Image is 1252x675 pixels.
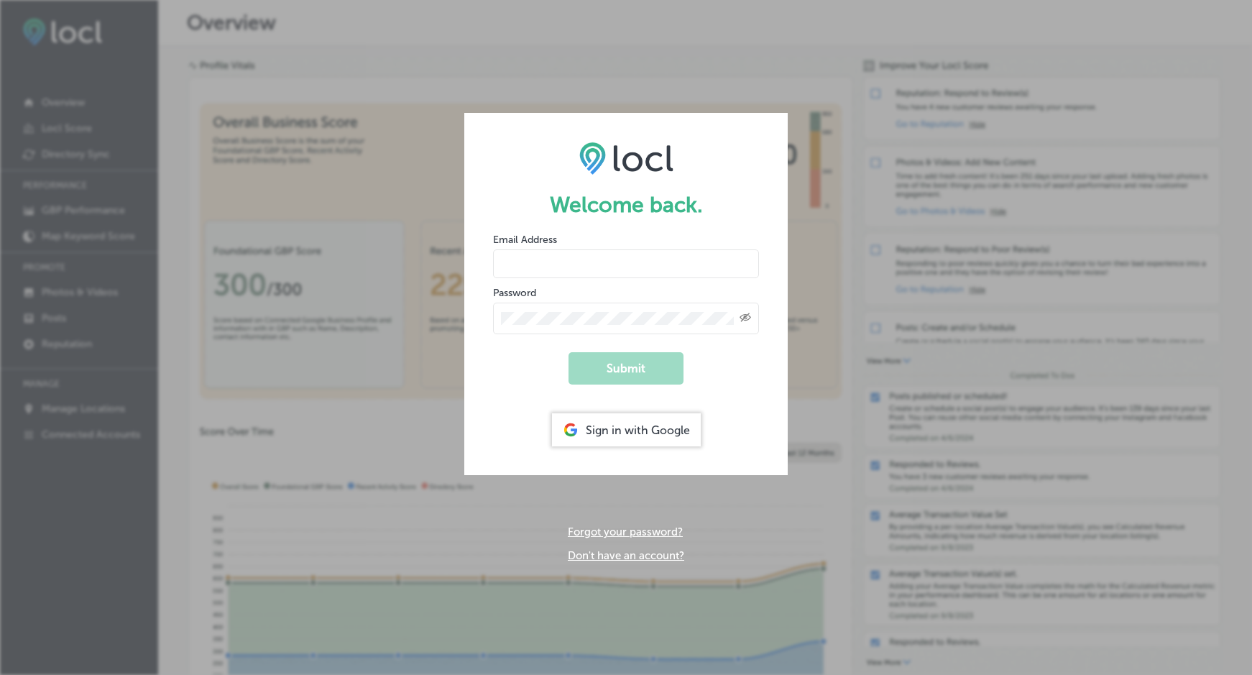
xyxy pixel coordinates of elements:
button: Submit [569,352,683,385]
label: Email Address [493,234,557,246]
img: LOCL logo [579,142,673,175]
div: Sign in with Google [552,413,701,446]
a: Don't have an account? [568,549,684,562]
h1: Welcome back. [493,192,759,218]
a: Forgot your password? [568,525,683,538]
span: Toggle password visibility [740,312,751,325]
label: Password [493,287,536,299]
